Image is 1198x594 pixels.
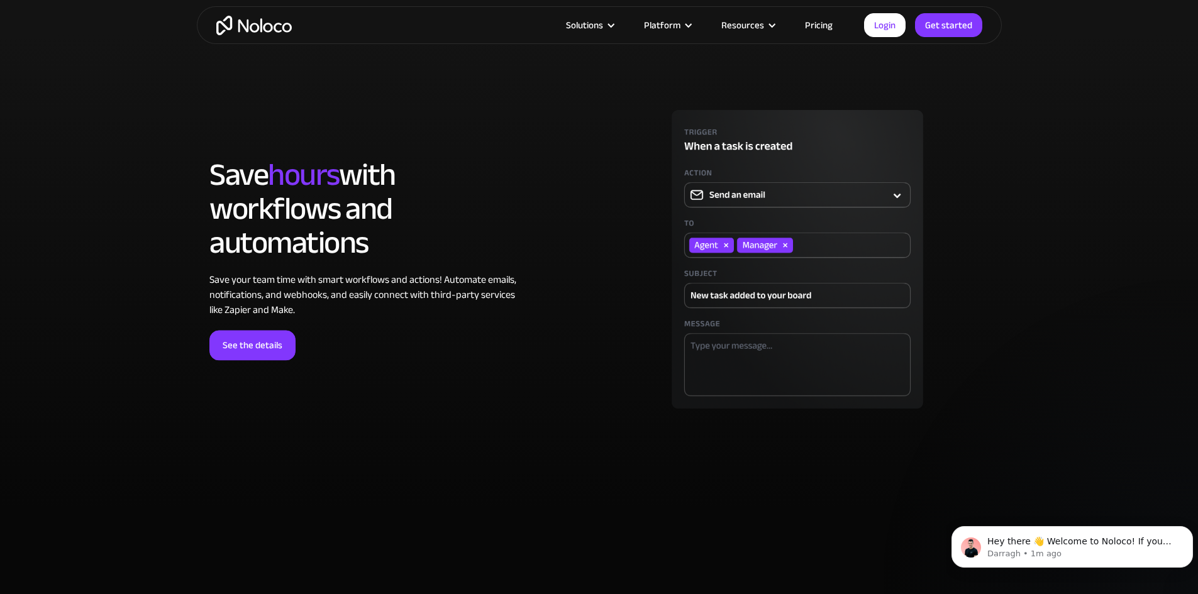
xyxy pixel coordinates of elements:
[721,17,764,33] div: Resources
[644,17,680,33] div: Platform
[550,17,628,33] div: Solutions
[789,17,848,33] a: Pricing
[216,16,292,35] a: home
[915,13,982,37] a: Get started
[628,17,706,33] div: Platform
[209,331,296,361] a: See the details
[864,13,906,37] a: Login
[268,146,339,205] span: hours
[209,273,527,318] div: Save your team time with smart workflows and actions! Automate emails, notifications, and webhook...
[706,17,789,33] div: Resources
[566,17,603,33] div: Solutions
[946,500,1198,588] iframe: Intercom notifications message
[209,158,527,260] h2: Save with workflows and automations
